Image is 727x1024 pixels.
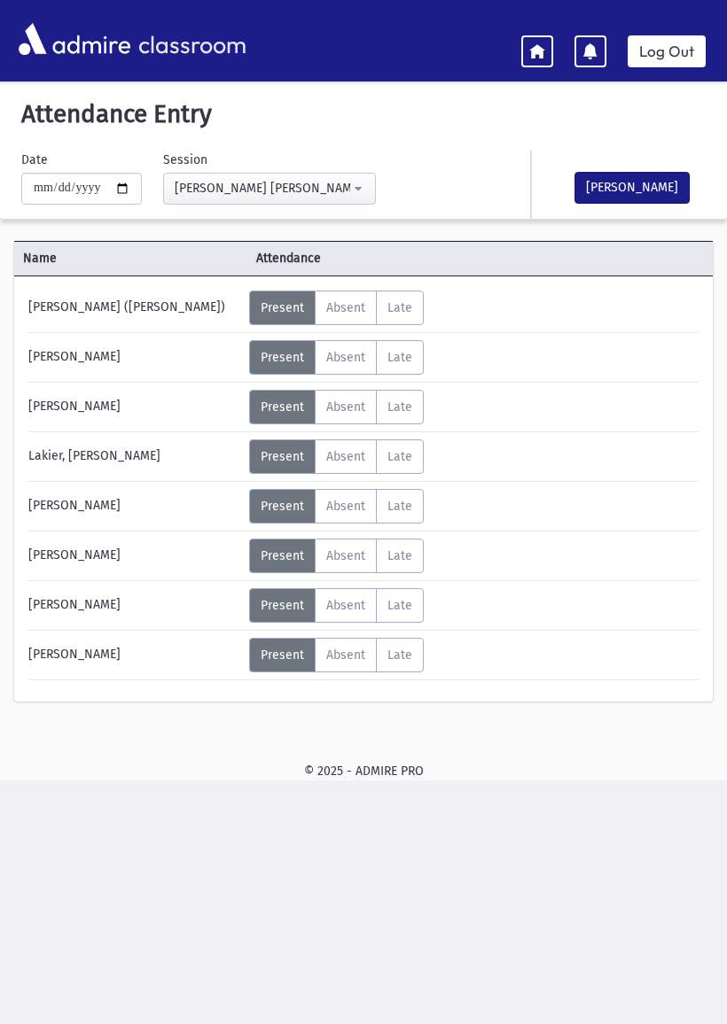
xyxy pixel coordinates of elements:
div: AttTypes [249,588,424,623]
div: [PERSON_NAME] [20,340,249,375]
button: [PERSON_NAME] [575,172,690,204]
span: Late [387,499,412,514]
span: Present [261,350,304,365]
span: Present [261,548,304,563]
span: Present [261,449,304,464]
span: Late [387,300,412,315]
span: Late [387,648,412,663]
span: Late [387,548,412,563]
h5: Attendance Entry [14,99,713,129]
span: Late [387,400,412,415]
button: Morah Rivki Cohen-Limudei Kodesh(9:00AM-1:00PM) [163,173,376,205]
div: AttTypes [249,439,424,474]
span: Present [261,499,304,514]
span: Absent [326,548,365,563]
label: Session [163,151,207,169]
div: AttTypes [249,489,424,524]
span: Late [387,449,412,464]
div: AttTypes [249,340,424,375]
div: [PERSON_NAME] [20,588,249,623]
span: Absent [326,300,365,315]
div: AttTypes [249,390,424,424]
span: Present [261,598,304,613]
span: classroom [135,16,246,63]
div: Lakier, [PERSON_NAME] [20,439,249,474]
span: Present [261,300,304,315]
div: AttTypes [249,539,424,573]
div: © 2025 - ADMIRE PRO [14,762,713,780]
span: Late [387,350,412,365]
div: [PERSON_NAME] [20,539,249,573]
div: [PERSON_NAME] [PERSON_NAME]-Limudei Kodesh(9:00AM-1:00PM) [175,179,350,198]
span: Absent [326,449,365,464]
label: Date [21,151,48,169]
div: [PERSON_NAME] [20,390,249,424]
a: Log Out [628,35,706,67]
div: AttTypes [249,291,424,325]
span: Name [14,249,247,268]
span: Attendance [247,249,655,268]
img: AdmirePro [14,19,135,59]
span: Present [261,400,304,415]
div: AttTypes [249,638,424,672]
span: Absent [326,499,365,514]
span: Late [387,598,412,613]
span: Present [261,648,304,663]
span: Absent [326,350,365,365]
span: Absent [326,598,365,613]
div: [PERSON_NAME] [20,489,249,524]
span: Absent [326,648,365,663]
div: [PERSON_NAME] [20,638,249,672]
span: Absent [326,400,365,415]
div: [PERSON_NAME] ([PERSON_NAME]) [20,291,249,325]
